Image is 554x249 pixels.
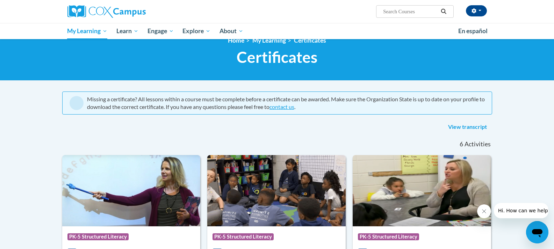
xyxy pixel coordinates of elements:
span: Engage [148,27,174,35]
a: En español [454,24,492,38]
span: About [220,27,243,35]
a: contact us [269,103,294,110]
img: Course Logo [62,155,201,226]
a: About [215,23,248,39]
a: Home [228,37,244,44]
span: Learn [116,27,138,35]
span: Hi. How can we help? [4,5,57,10]
span: PK-5 Structured Literacy [213,233,274,240]
img: Course Logo [353,155,491,226]
button: Search [438,7,449,16]
span: PK-5 Structured Literacy [67,233,129,240]
a: Cox Campus [67,5,200,18]
span: PK-5 Structured Literacy [358,233,419,240]
span: Certificates [237,48,317,66]
div: Main menu [57,23,497,39]
a: My Learning [63,23,112,39]
iframe: Message from company [494,203,548,218]
a: My Learning [252,37,286,44]
a: Explore [178,23,215,39]
iframe: Button to launch messaging window [526,221,548,243]
a: Learn [112,23,143,39]
span: My Learning [67,27,107,35]
span: Activities [465,140,491,148]
span: En español [458,27,488,35]
a: Certificates [294,37,326,44]
a: View transcript [443,122,492,133]
img: Cox Campus [67,5,146,18]
div: Missing a certificate? All lessons within a course must be complete before a certificate can be a... [87,95,485,111]
a: Engage [143,23,178,39]
span: 6 [460,140,463,148]
span: Explore [182,27,210,35]
input: Search Courses [382,7,438,16]
button: Account Settings [466,5,487,16]
iframe: Close message [477,204,491,218]
img: Course Logo [207,155,346,226]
